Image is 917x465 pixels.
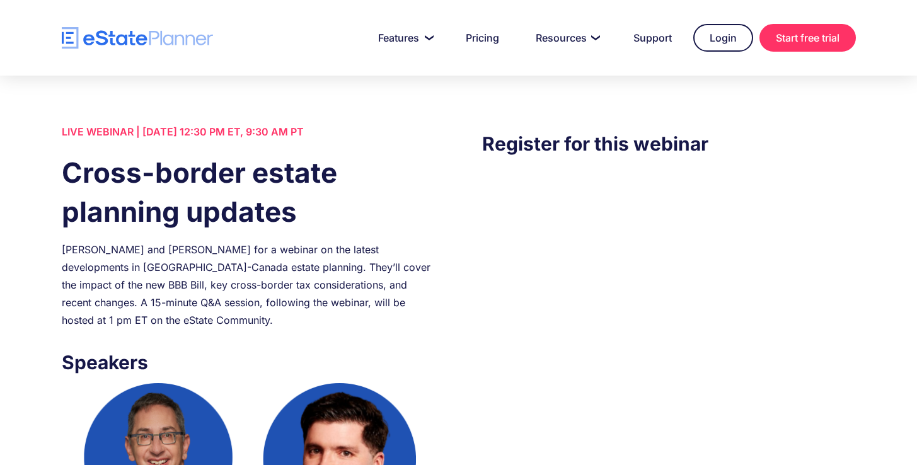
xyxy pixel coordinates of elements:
[451,25,514,50] a: Pricing
[693,24,753,52] a: Login
[62,153,435,231] h1: Cross-border estate planning updates
[482,183,855,398] iframe: Form 0
[62,123,435,141] div: LIVE WEBINAR | [DATE] 12:30 PM ET, 9:30 AM PT
[62,348,435,377] h3: Speakers
[521,25,612,50] a: Resources
[363,25,444,50] a: Features
[482,129,855,158] h3: Register for this webinar
[62,241,435,329] div: [PERSON_NAME] and [PERSON_NAME] for a webinar on the latest developments in [GEOGRAPHIC_DATA]-Can...
[618,25,687,50] a: Support
[759,24,856,52] a: Start free trial
[62,27,213,49] a: home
